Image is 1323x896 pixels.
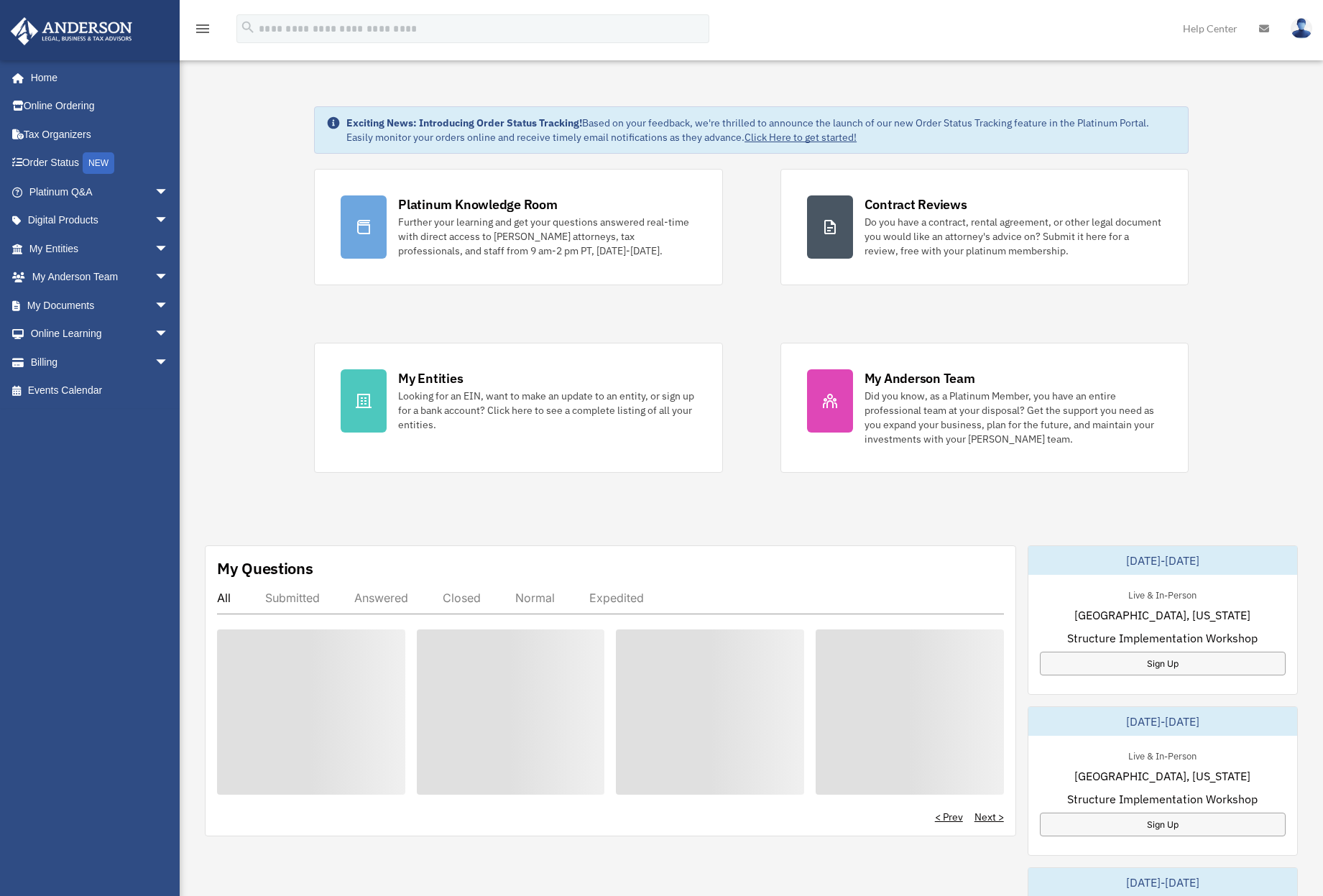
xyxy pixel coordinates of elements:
a: My Anderson Team Did you know, as a Platinum Member, you have an entire professional team at your... [780,343,1189,473]
a: Contract Reviews Do you have a contract, rental agreement, or other legal document you would like... [780,169,1189,285]
div: Closed [443,591,481,605]
a: Platinum Q&Aarrow_drop_down [10,177,190,206]
div: Do you have a contract, rental agreement, or other legal document you would like an attorney's ad... [865,215,1162,258]
div: Platinum Knowledge Room [398,195,558,213]
div: Further your learning and get your questions answered real-time with direct access to [PERSON_NAM... [398,215,696,258]
span: arrow_drop_down [155,348,183,377]
div: My Entities [398,369,463,387]
span: [GEOGRAPHIC_DATA], [US_STATE] [1074,606,1250,624]
span: arrow_drop_down [155,177,183,207]
div: My Anderson Team [865,369,975,387]
a: My Anderson Teamarrow_drop_down [10,263,190,292]
strong: Exciting News: Introducing Order Status Tracking! [346,116,582,129]
div: Based on your feedback, we're thrilled to announce the launch of our new Order Status Tracking fe... [346,116,1176,144]
a: My Entities Looking for an EIN, want to make an update to an entity, or sign up for a bank accoun... [314,343,722,473]
div: Answered [354,591,408,605]
a: Click Here to get started! [745,131,857,144]
span: arrow_drop_down [155,263,183,292]
div: Live & In-Person [1117,586,1208,601]
a: Sign Up [1040,813,1286,836]
a: menu [194,25,211,37]
a: Events Calendar [10,377,190,405]
a: Home [10,63,183,92]
span: arrow_drop_down [155,320,183,349]
a: My Entitiesarrow_drop_down [10,234,190,263]
span: Structure Implementation Workshop [1067,629,1258,647]
a: Online Learningarrow_drop_down [10,320,190,348]
div: Live & In-Person [1117,747,1208,762]
div: Contract Reviews [865,195,967,213]
a: < Prev [935,810,963,824]
div: Looking for an EIN, want to make an update to an entity, or sign up for a bank account? Click her... [398,389,696,432]
img: User Pic [1291,18,1312,39]
span: arrow_drop_down [155,234,183,264]
div: My Questions [217,558,313,579]
span: arrow_drop_down [155,206,183,236]
span: Structure Implementation Workshop [1067,790,1258,808]
div: Did you know, as a Platinum Member, you have an entire professional team at your disposal? Get th... [865,389,1162,446]
a: Platinum Knowledge Room Further your learning and get your questions answered real-time with dire... [314,169,722,285]
img: Anderson Advisors Platinum Portal [6,17,137,45]
i: menu [194,20,211,37]
div: Normal [515,591,555,605]
span: arrow_drop_down [155,291,183,320]
i: search [240,19,256,35]
a: Online Ordering [10,92,190,121]
a: Next > [974,810,1004,824]
a: Tax Organizers [10,120,190,149]
div: Expedited [589,591,644,605]
a: Billingarrow_drop_down [10,348,190,377]
div: [DATE]-[DATE] [1028,707,1297,736]
div: All [217,591,231,605]
span: [GEOGRAPHIC_DATA], [US_STATE] [1074,767,1250,785]
a: Order StatusNEW [10,149,190,178]
a: My Documentsarrow_drop_down [10,291,190,320]
div: [DATE]-[DATE] [1028,546,1297,575]
a: Sign Up [1040,652,1286,675]
div: Submitted [265,591,320,605]
a: Digital Productsarrow_drop_down [10,206,190,235]
div: NEW [83,152,114,174]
